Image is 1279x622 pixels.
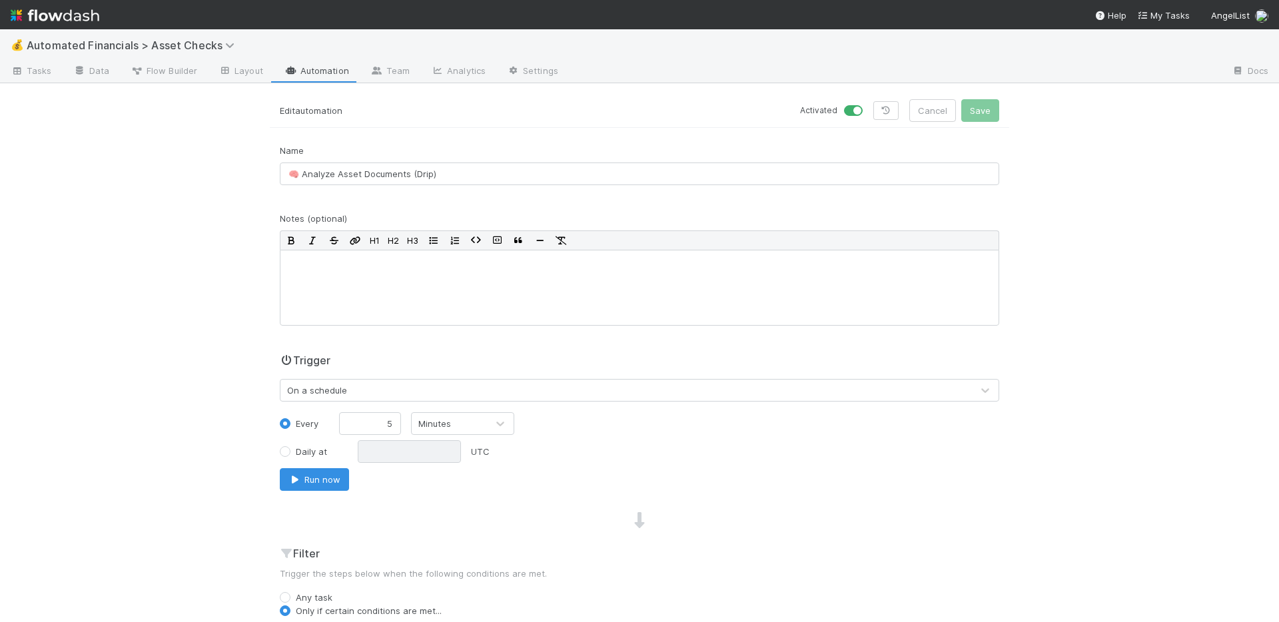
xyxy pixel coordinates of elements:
button: Italic [302,231,323,250]
a: Automation [274,61,360,83]
img: avatar_ddac2f35-6c49-494a-9355-db49d32eca49.png [1255,9,1268,23]
span: Tasks [11,64,52,77]
button: Remove Format [550,231,572,250]
p: Edit automation [280,101,630,121]
a: Docs [1221,61,1279,83]
div: UTC [471,445,490,458]
button: Edit Link [344,231,366,250]
button: H2 [384,231,403,250]
button: Code Block [486,231,508,250]
span: 💰 [11,39,24,51]
a: Data [63,61,120,83]
button: H1 [366,231,384,250]
label: Name [280,144,304,157]
label: Daily at [296,445,327,458]
label: Every [296,417,318,430]
label: Any task [296,591,332,604]
span: Flow Builder [131,64,197,77]
a: Layout [208,61,274,83]
div: Help [1094,9,1126,22]
button: Blockquote [508,231,529,250]
img: logo-inverted-e16ddd16eac7371096b0.svg [11,4,99,27]
div: On a schedule [287,384,347,397]
a: Team [360,61,420,83]
button: Bold [280,231,302,250]
label: Only if certain conditions are met... [296,604,442,617]
h2: Trigger [280,352,330,368]
button: Strikethrough [323,231,344,250]
h2: Filter [280,545,999,561]
label: Notes (optional) [280,212,347,225]
button: Ordered List [444,231,465,250]
button: Bullet List [422,231,444,250]
button: Save [961,99,999,122]
button: Run now [280,468,349,491]
small: Activated [800,105,837,117]
span: AngelList [1211,10,1250,21]
span: My Tasks [1137,10,1190,21]
button: Code [465,231,486,250]
div: Minutes [418,417,451,430]
button: Horizontal Rule [529,231,550,250]
p: Trigger the steps below when the following conditions are met. [280,567,999,580]
button: H3 [403,231,422,250]
a: Analytics [420,61,496,83]
a: Flow Builder [120,61,208,83]
button: Cancel [909,99,956,122]
a: Settings [496,61,569,83]
a: My Tasks [1137,9,1190,22]
span: Automated Financials > Asset Checks [27,39,241,52]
